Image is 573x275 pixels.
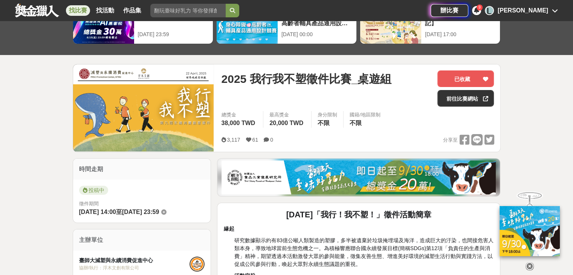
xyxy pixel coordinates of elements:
[443,134,457,146] span: 分享至
[269,111,305,119] span: 最高獎金
[221,120,255,126] span: 38,000 TWD
[437,70,494,87] button: 已收藏
[116,209,122,215] span: 至
[79,257,190,264] div: 臺師大減塑與永續消費促進中心
[221,70,391,87] span: 2025 我行我不塑徵件比賽_桌遊組
[269,120,303,126] span: 20,000 TWD
[66,5,90,16] a: 找比賽
[79,209,116,215] span: [DATE] 14:00
[286,210,432,219] strong: [DATE]「我行！我不塑！」徵件活動簡章
[120,5,144,16] a: 作品集
[150,4,226,17] input: 翻玩臺味好乳力 等你發揮創意！
[79,264,190,271] div: 協辦/執行： 浮木文創有限公司
[318,111,337,119] div: 身分限制
[73,6,213,44] a: 2025高通台灣AI黑客松[DATE] 23:59
[350,111,380,119] div: 國籍/地區限制
[138,31,209,38] div: [DATE] 23:59
[498,6,548,15] div: [PERSON_NAME]
[93,5,117,16] a: 找活動
[485,6,494,15] div: L
[122,209,159,215] span: [DATE] 23:59
[79,201,99,206] span: 徵件期間
[73,64,214,151] img: Cover Image
[270,137,273,143] span: 0
[222,160,496,194] img: b0ef2173-5a9d-47ad-b0e3-de335e335c0a.jpg
[227,137,240,143] span: 3,117
[252,137,258,143] span: 61
[73,229,211,251] div: 主辦單位
[350,120,362,126] span: 不限
[318,120,330,126] span: 不限
[425,31,496,38] div: [DATE] 17:00
[281,31,353,38] div: [DATE] 00:00
[73,159,211,180] div: 時間走期
[431,4,468,17] a: 辦比賽
[221,111,257,119] span: 總獎金
[437,90,494,107] a: 前往比賽網站
[79,186,108,195] span: 投稿中
[360,6,500,44] a: 故宮百年 一瞬留影【尋寶記】[DATE] 17:00
[223,226,234,232] strong: 緣起
[216,6,357,44] a: 2025年ICARE身心障礙與高齡者輔具產品通用設計競賽[DATE] 00:00
[500,206,560,256] img: ff197300-f8ee-455f-a0ae-06a3645bc375.jpg
[478,5,481,9] span: 9
[234,237,494,267] span: 研究數據顯示約有83億公噸人類製造的塑膠，多半被遺棄於垃圾掩埋場及海洋，造成巨大的汙染，也間接危害人類本身，導致地球當前生態危機之一。為積極響應聯合國永續發展目標(簡稱SDGs)第12項「負責任...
